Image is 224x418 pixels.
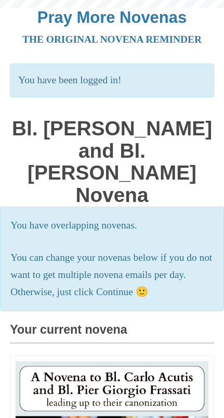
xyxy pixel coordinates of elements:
h3: Your current novena [10,323,214,344]
p: You have been logged in! [10,64,214,97]
p: You have overlapping novenas. [10,217,213,234]
a: The original novena reminder [22,34,202,45]
h1: Bl. [PERSON_NAME] and Bl. [PERSON_NAME] Novena [10,118,214,206]
p: You can change your novenas below if you do not want to get multiple novena emails per day. Other... [10,249,213,301]
a: Pray More Novenas [37,8,187,27]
